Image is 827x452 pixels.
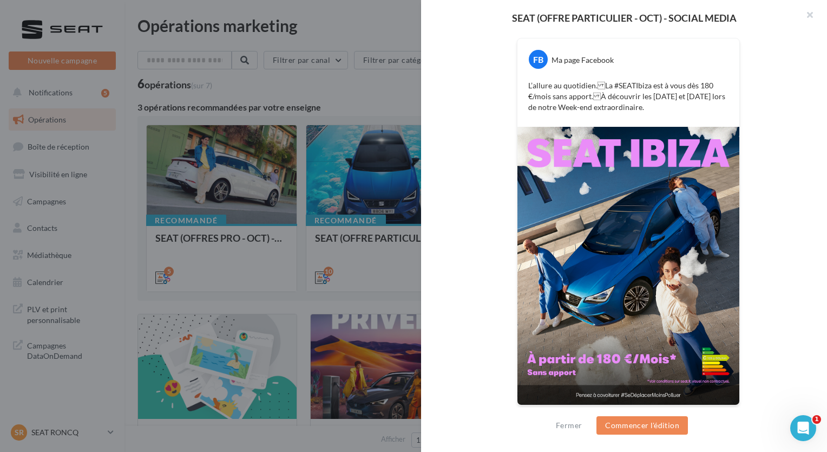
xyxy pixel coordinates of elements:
button: Fermer [552,419,586,432]
div: Ma page Facebook [552,55,614,66]
iframe: Intercom live chat [790,415,816,441]
div: SEAT (OFFRE PARTICULIER - OCT) - SOCIAL MEDIA [438,13,810,23]
div: FB [529,50,548,69]
p: L’allure au quotidien. La #SEATIbiza est à vous dès 180 €/mois sans apport. À découvrir les [DATE... [528,80,728,113]
span: 1 [812,415,821,424]
div: La prévisualisation est non-contractuelle [517,405,740,419]
button: Commencer l'édition [596,416,688,435]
